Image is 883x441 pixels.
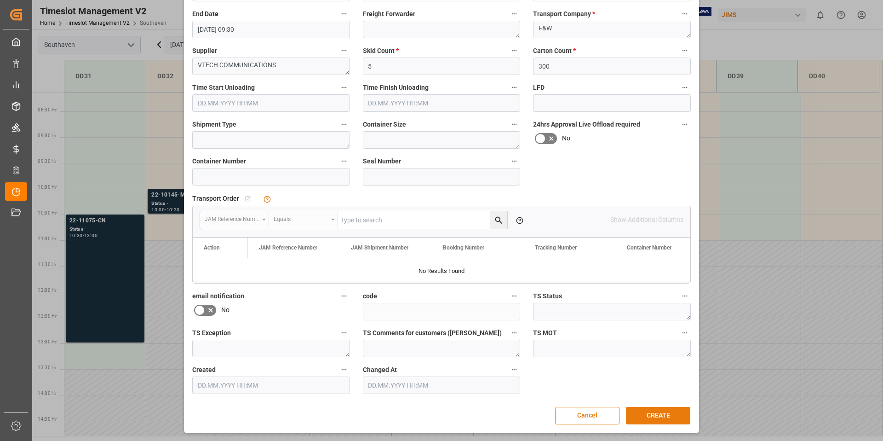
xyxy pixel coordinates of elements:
span: code [363,291,377,301]
textarea: VTECH COMMUNICATIONS [192,58,350,75]
button: Skid Count * [508,45,520,57]
span: Booking Number [443,244,484,251]
button: Changed At [508,364,520,376]
input: DD.MM.YYYY HH:MM [363,377,521,394]
span: Freight Forwarder [363,9,415,19]
button: Supplier [338,45,350,57]
span: Tracking Number [535,244,577,251]
button: TS Status [679,290,691,302]
span: Carton Count [533,46,576,56]
button: Container Size [508,118,520,130]
button: LFD [679,81,691,93]
button: Cancel [555,407,619,424]
button: 24hrs Approval Live Offload required [679,118,691,130]
span: End Date [192,9,218,19]
span: TS Comments for customers ([PERSON_NAME]) [363,328,502,338]
span: Seal Number [363,157,401,166]
button: open menu [200,211,269,229]
span: email notification [192,291,244,301]
span: TS MOT [533,328,557,338]
button: Shipment Type [338,118,350,130]
button: Time Finish Unloading [508,81,520,93]
span: TS Status [533,291,562,301]
button: Carton Count * [679,45,691,57]
button: CREATE [626,407,690,424]
button: search button [490,211,507,229]
span: JAM Shipment Number [351,244,408,251]
button: TS MOT [679,327,691,339]
button: TS Comments for customers ([PERSON_NAME]) [508,327,520,339]
span: No [562,133,570,143]
button: TS Exception [338,327,350,339]
button: Seal Number [508,155,520,167]
input: DD.MM.YYYY HH:MM [192,377,350,394]
div: Equals [274,213,328,223]
textarea: F&W [533,21,691,38]
button: End Date [338,8,350,20]
span: TS Exception [192,328,231,338]
span: Changed At [363,365,397,375]
span: LFD [533,83,545,93]
input: DD.MM.YYYY HH:MM [192,94,350,112]
input: DD.MM.YYYY HH:MM [363,94,521,112]
span: JAM Reference Number [259,244,317,251]
div: Action [204,244,220,251]
input: Type to search [338,211,507,229]
span: Container Number [627,244,671,251]
div: JAM Reference Number [205,213,259,223]
span: Container Number [192,157,246,166]
button: code [508,290,520,302]
span: Transport Company [533,9,595,19]
span: Container Size [363,120,406,129]
span: No [221,305,229,315]
span: Skid Count [363,46,399,56]
button: Transport Company * [679,8,691,20]
span: 24hrs Approval Live Offload required [533,120,640,129]
button: Freight Forwarder [508,8,520,20]
span: Time Finish Unloading [363,83,429,93]
span: Supplier [192,46,217,56]
span: Created [192,365,216,375]
span: Time Start Unloading [192,83,255,93]
button: email notification [338,290,350,302]
span: Transport Order [192,194,239,203]
button: Time Start Unloading [338,81,350,93]
button: open menu [269,211,338,229]
input: DD.MM.YYYY HH:MM [192,21,350,38]
button: Container Number [338,155,350,167]
span: Shipment Type [192,120,236,129]
button: Created [338,364,350,376]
